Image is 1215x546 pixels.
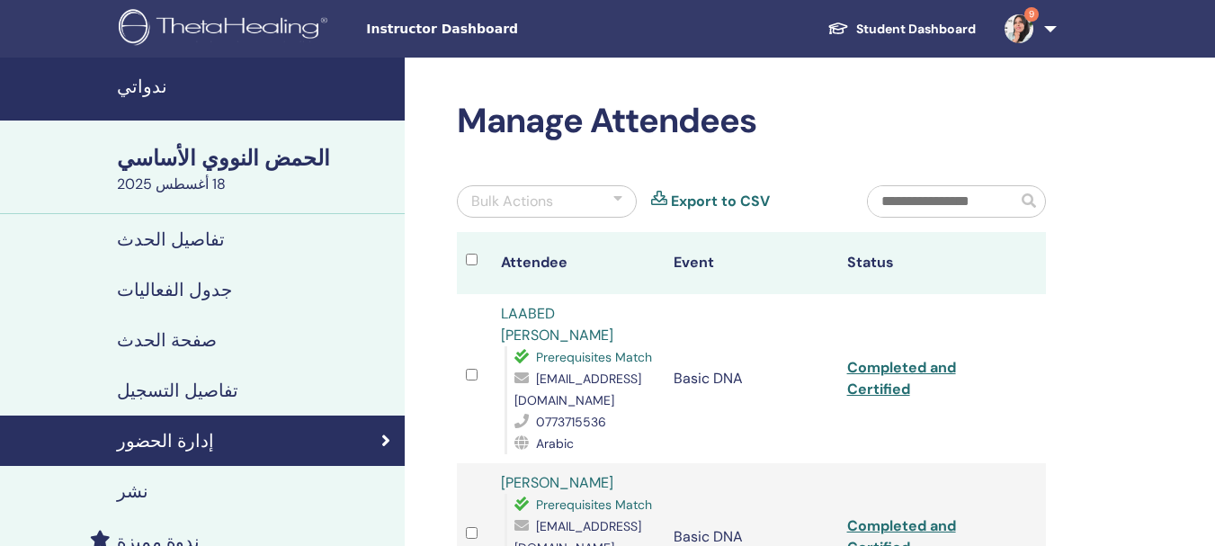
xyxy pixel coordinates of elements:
font: ندواتي [117,75,167,98]
span: 9 [1024,7,1039,22]
a: الحمض النووي الأساسي18 أغسطس 2025 [106,143,405,195]
th: Status [838,232,1012,294]
th: Attendee [492,232,666,294]
td: Basic DNA [665,294,838,463]
span: Prerequisites Match [536,497,652,513]
img: logo.png [119,9,334,49]
img: graduation-cap-white.svg [827,21,849,36]
span: Instructor Dashboard [366,20,636,39]
font: نشر [117,479,148,503]
font: تفاصيل التسجيل [117,379,238,402]
th: Event [665,232,838,294]
div: Bulk Actions [471,191,553,212]
font: جدول الفعاليات [117,278,232,301]
a: Completed and Certified [847,358,956,398]
font: تفاصيل الحدث [117,228,225,251]
span: Prerequisites Match [536,349,652,365]
font: إدارة الحضور [117,429,214,452]
span: [EMAIL_ADDRESS][DOMAIN_NAME] [514,371,641,408]
img: default.jpg [1005,14,1033,43]
font: صفحة الحدث [117,328,217,352]
span: Arabic [536,435,574,452]
font: الحمض النووي الأساسي [117,144,330,172]
h2: Manage Attendees [457,101,1046,142]
a: Student Dashboard [813,13,990,46]
a: LAABED [PERSON_NAME] [501,304,613,345]
span: 0773715536 [536,414,606,430]
a: Export to CSV [671,191,770,212]
font: 18 أغسطس 2025 [117,175,226,193]
a: [PERSON_NAME] [501,473,613,492]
